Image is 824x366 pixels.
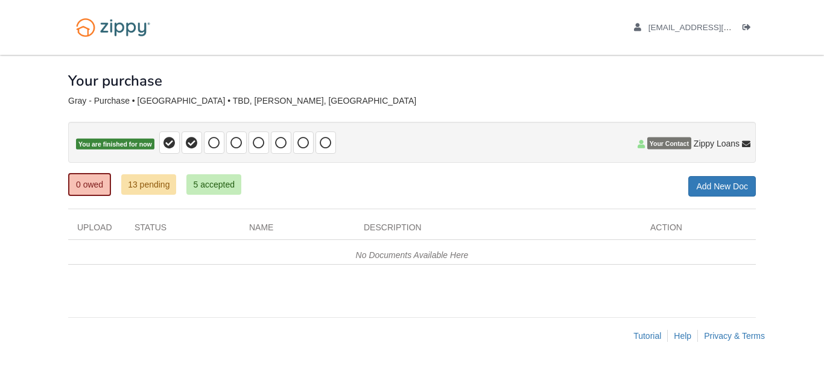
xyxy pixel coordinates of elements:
[641,221,756,239] div: Action
[743,23,756,35] a: Log out
[68,96,756,106] div: Gray - Purchase • [GEOGRAPHIC_DATA] • TBD, [PERSON_NAME], [GEOGRAPHIC_DATA]
[688,176,756,197] a: Add New Doc
[674,331,691,341] a: Help
[68,173,111,196] a: 0 owed
[633,331,661,341] a: Tutorial
[121,174,176,195] a: 13 pending
[634,23,787,35] a: edit profile
[125,221,240,239] div: Status
[356,250,469,260] em: No Documents Available Here
[68,12,158,43] img: Logo
[240,221,355,239] div: Name
[694,137,740,150] span: Zippy Loans
[186,174,241,195] a: 5 accepted
[68,73,162,89] h1: Your purchase
[704,331,765,341] a: Privacy & Terms
[76,139,154,150] span: You are finished for now
[355,221,641,239] div: Description
[648,23,787,32] span: ivangray44@yahoo.com
[647,137,691,150] span: Your Contact
[68,221,125,239] div: Upload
